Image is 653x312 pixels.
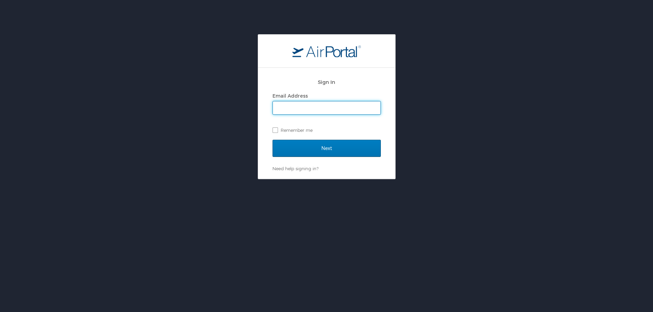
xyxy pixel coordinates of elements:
label: Remember me [273,125,381,135]
a: Need help signing in? [273,166,318,171]
img: logo [292,45,361,57]
h2: Sign In [273,78,381,86]
input: Next [273,140,381,157]
label: Email Address [273,93,308,99]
